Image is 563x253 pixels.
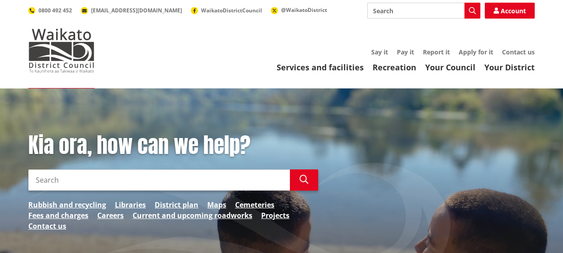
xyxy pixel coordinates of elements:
a: Say it [371,48,388,56]
a: [EMAIL_ADDRESS][DOMAIN_NAME] [81,7,182,14]
a: 0800 492 452 [28,7,72,14]
a: Your District [484,62,535,73]
a: Maps [207,199,226,210]
a: Cemeteries [235,199,274,210]
a: Services and facilities [277,62,364,73]
a: Apply for it [459,48,493,56]
h1: Kia ora, how can we help? [28,133,318,158]
a: Recreation [373,62,416,73]
input: Search input [367,3,480,19]
a: Account [485,3,535,19]
a: @WaikatoDistrict [271,6,327,14]
a: Libraries [115,199,146,210]
span: WaikatoDistrictCouncil [201,7,262,14]
a: Rubbish and recycling [28,199,106,210]
a: Pay it [397,48,414,56]
a: Contact us [502,48,535,56]
a: Projects [261,210,289,221]
a: District plan [155,199,198,210]
span: [EMAIL_ADDRESS][DOMAIN_NAME] [91,7,182,14]
span: @WaikatoDistrict [281,6,327,14]
a: Your Council [425,62,476,73]
a: Contact us [28,221,66,231]
input: Search input [28,169,290,191]
a: Careers [97,210,124,221]
span: 0800 492 452 [38,7,72,14]
a: Fees and charges [28,210,88,221]
a: Current and upcoming roadworks [133,210,252,221]
img: Waikato District Council - Te Kaunihera aa Takiwaa o Waikato [28,28,95,73]
a: Report it [423,48,450,56]
a: WaikatoDistrictCouncil [191,7,262,14]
